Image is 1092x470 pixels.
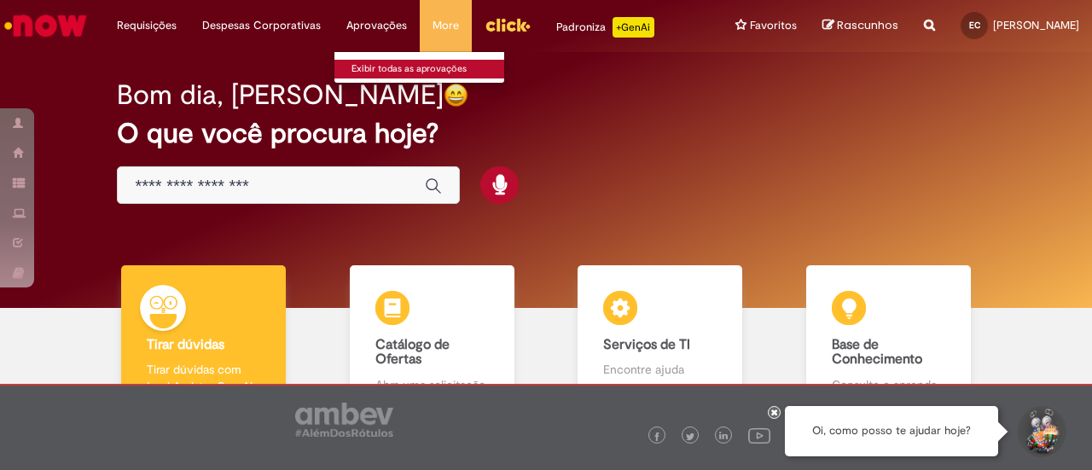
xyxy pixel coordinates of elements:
b: Base de Conhecimento [832,336,922,368]
h2: O que você procura hoje? [117,119,974,148]
img: ServiceNow [2,9,90,43]
span: [PERSON_NAME] [993,18,1079,32]
span: Aprovações [346,17,407,34]
p: Tirar dúvidas com Lupi Assist e Gen Ai [147,361,260,395]
a: Exibir todas as aprovações [334,60,522,78]
h2: Bom dia, [PERSON_NAME] [117,80,444,110]
img: logo_footer_youtube.png [748,424,770,446]
p: Encontre ajuda [603,361,717,378]
p: Abra uma solicitação [375,376,489,393]
div: Oi, como posso te ajudar hoje? [785,406,998,456]
a: Tirar dúvidas Tirar dúvidas com Lupi Assist e Gen Ai [90,265,318,413]
ul: Aprovações [334,51,505,84]
span: EC [969,20,980,31]
img: logo_footer_linkedin.png [719,432,728,442]
button: Iniciar Conversa de Suporte [1015,406,1066,457]
b: Catálogo de Ofertas [375,336,450,368]
a: Base de Conhecimento Consulte e aprenda [775,265,1003,413]
a: Serviços de TI Encontre ajuda [546,265,775,413]
b: Serviços de TI [603,336,690,353]
img: logo_footer_facebook.png [653,432,661,441]
img: happy-face.png [444,83,468,107]
span: Requisições [117,17,177,34]
a: Catálogo de Ofertas Abra uma solicitação [318,265,547,413]
img: logo_footer_ambev_rotulo_gray.png [295,403,393,437]
p: +GenAi [613,17,654,38]
img: logo_footer_twitter.png [686,432,694,441]
img: click_logo_yellow_360x200.png [485,12,531,38]
b: Tirar dúvidas [147,336,224,353]
span: Rascunhos [837,17,898,33]
div: Padroniza [556,17,654,38]
span: Despesas Corporativas [202,17,321,34]
span: Favoritos [750,17,797,34]
span: More [433,17,459,34]
a: Rascunhos [822,18,898,34]
p: Consulte e aprenda [832,376,945,393]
